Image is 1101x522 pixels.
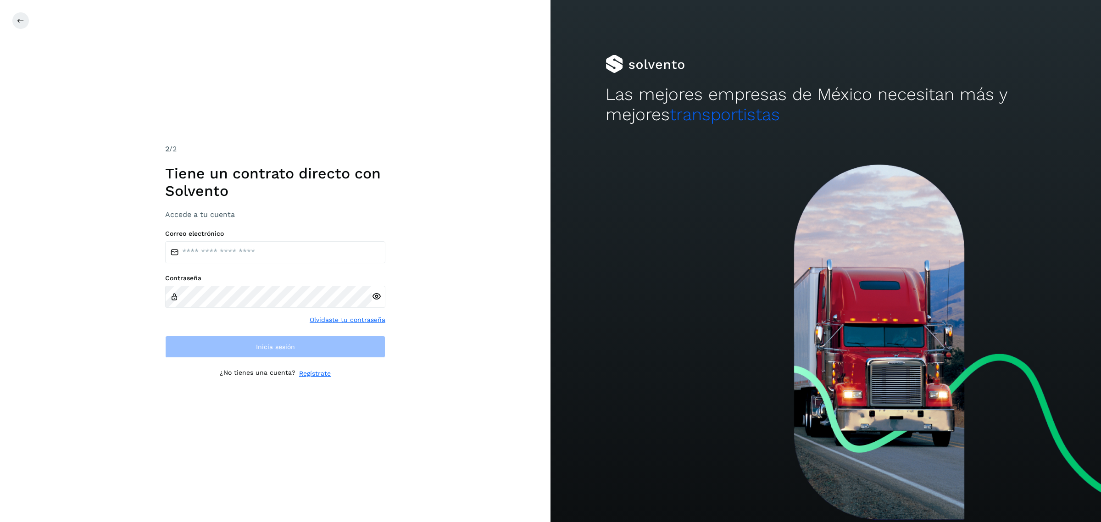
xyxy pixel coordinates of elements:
h1: Tiene un contrato directo con Solvento [165,165,385,200]
a: Olvidaste tu contraseña [310,315,385,325]
h3: Accede a tu cuenta [165,210,385,219]
label: Contraseña [165,274,385,282]
span: 2 [165,144,169,153]
label: Correo electrónico [165,230,385,238]
p: ¿No tienes una cuenta? [220,369,295,378]
button: Inicia sesión [165,336,385,358]
a: Regístrate [299,369,331,378]
span: transportistas [670,105,780,124]
span: Inicia sesión [256,344,295,350]
h2: Las mejores empresas de México necesitan más y mejores [606,84,1046,125]
div: /2 [165,144,385,155]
